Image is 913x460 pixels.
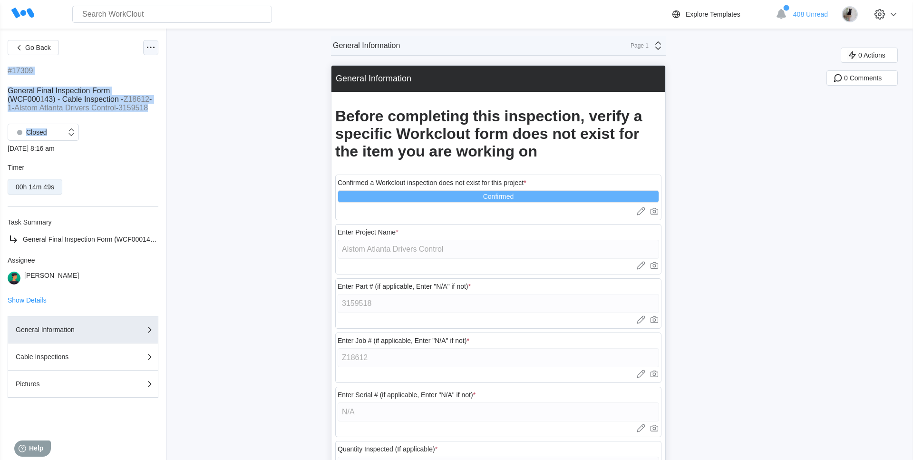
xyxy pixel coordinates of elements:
[8,67,33,75] div: #17309
[16,353,111,360] div: Cable Inspections
[841,48,898,63] button: 0 Actions
[338,228,398,236] div: Enter Project Name
[844,75,882,81] span: 0 Comments
[44,95,123,103] span: 43) - Cable Inspection -
[338,445,437,453] div: Quantity Inspected (If applicable)
[8,104,12,112] mark: 1
[842,6,858,22] img: stormageddon_tree.jpg
[12,104,14,112] span: -
[14,104,116,112] mark: Alstom Atlanta Drivers Control
[338,294,659,313] input: Type here...
[793,10,828,18] span: 408 Unread
[72,6,272,23] input: Search WorkClout
[16,381,111,387] div: Pictures
[8,371,158,398] button: Pictures
[858,52,885,59] span: 0 Actions
[8,343,158,371] button: Cable Inspections
[8,164,158,171] div: Timer
[40,95,44,103] mark: 1
[8,316,158,343] button: General Information
[8,40,59,55] button: Go Back
[335,108,661,160] h1: Before completing this inspection, verify a specific Workclout form does not exist for the item y...
[338,240,659,259] input: Type here...
[16,326,111,333] div: General Information
[670,9,771,20] a: Explore Templates
[8,256,158,264] div: Assignee
[118,104,148,112] mark: 3159518
[338,402,659,421] input: Type here...
[13,126,47,139] div: Closed
[149,95,152,103] span: -
[483,193,514,200] div: Confirmed
[338,391,476,399] div: Enter Serial # (if applicable, Enter "N/A" if not)
[8,234,158,245] a: General Final Inspection Form (WCF000143) - Cable Inspection - @ Enter Job # (if applicable, Ente...
[25,44,51,51] span: Go Back
[124,95,149,103] mark: Z18612
[826,70,898,86] button: 0 Comments
[333,41,400,50] div: General Information
[8,87,110,103] span: General Final Inspection Form (WCF000
[116,104,118,112] span: -
[338,283,471,290] div: Enter Part # (if applicable, Enter "N/A" if not)
[686,10,740,18] div: Explore Templates
[24,272,79,284] div: [PERSON_NAME]
[338,337,469,344] div: Enter Job # (if applicable, Enter "N/A" if not)
[8,145,158,152] div: [DATE] 8:16 am
[16,183,54,191] div: 00h 14m 49s
[8,218,158,226] div: Task Summary
[336,74,411,84] div: General Information
[338,179,526,186] div: Confirmed a Workclout inspection does not exist for this project
[23,235,471,243] span: General Final Inspection Form (WCF000143) - Cable Inspection - @ Enter Job # (if applicable, Ente...
[338,348,659,367] input: Type here...
[8,297,47,303] button: Show Details
[625,42,649,49] div: Page 1
[8,272,20,284] img: user.png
